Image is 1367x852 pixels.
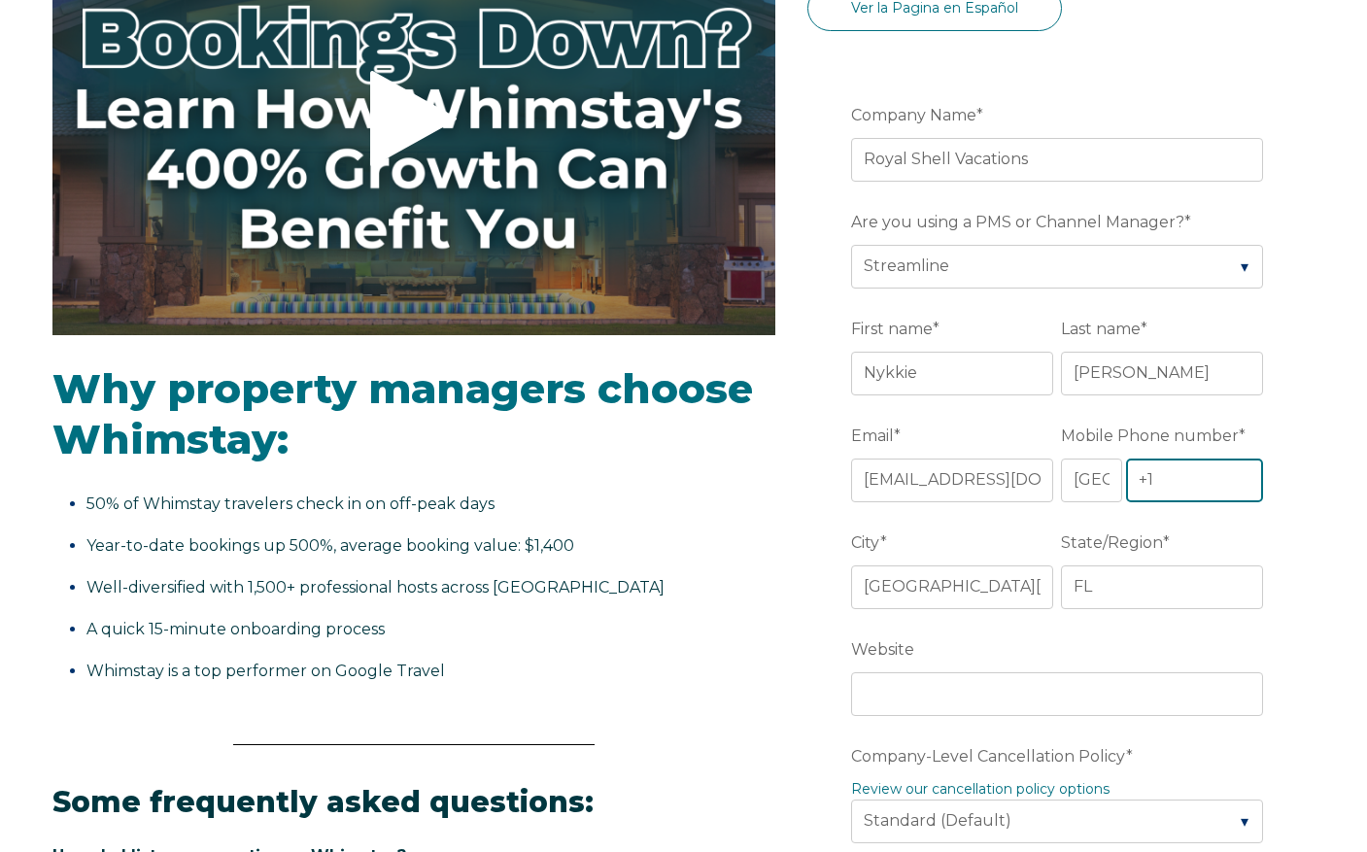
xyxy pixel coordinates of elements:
[851,741,1126,771] span: Company-Level Cancellation Policy
[851,634,914,665] span: Website
[1061,421,1239,451] span: Mobile Phone number
[851,100,976,130] span: Company Name
[851,421,894,451] span: Email
[851,528,880,558] span: City
[86,578,665,596] span: Well-diversified with 1,500+ professional hosts across [GEOGRAPHIC_DATA]
[851,780,1110,798] a: Review our cancellation policy options
[86,620,385,638] span: A quick 15-minute onboarding process
[851,207,1184,237] span: Are you using a PMS or Channel Manager?
[851,314,933,344] span: First name
[86,536,574,555] span: Year-to-date bookings up 500%, average booking value: $1,400
[1061,314,1141,344] span: Last name
[52,784,594,820] span: Some frequently asked questions:
[86,662,445,680] span: Whimstay is a top performer on Google Travel
[52,363,753,465] span: Why property managers choose Whimstay:
[86,494,495,513] span: 50% of Whimstay travelers check in on off-peak days
[1061,528,1163,558] span: State/Region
